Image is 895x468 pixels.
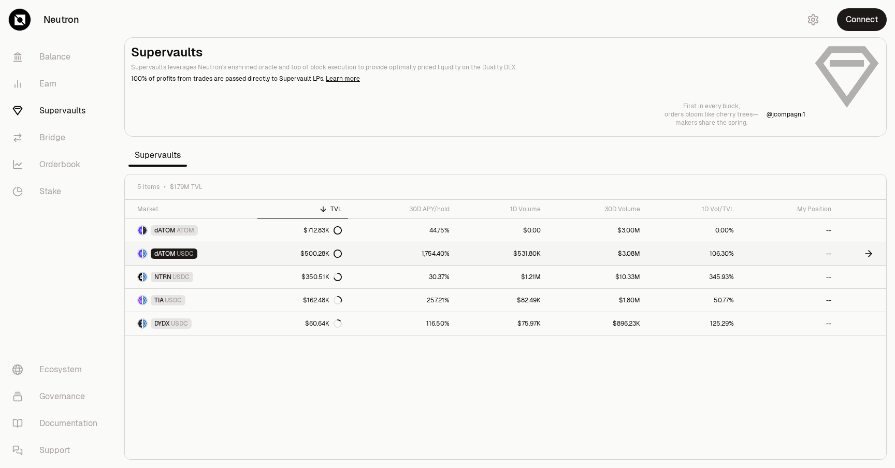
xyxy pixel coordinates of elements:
[165,296,182,304] span: USDC
[305,319,342,328] div: $60.64K
[131,63,805,72] p: Supervaults leverages Neutron's enshrined oracle and top of block execution to provide optimally ...
[143,250,147,258] img: USDC Logo
[177,226,194,235] span: ATOM
[547,312,647,335] a: $896.23K
[646,312,740,335] a: 125.29%
[348,266,456,288] a: 30.37%
[348,242,456,265] a: 1,754.40%
[740,312,838,335] a: --
[143,319,147,328] img: USDC Logo
[125,289,257,312] a: TIA LogoUSDC LogoTIAUSDC
[257,289,348,312] a: $162.48K
[4,410,112,437] a: Documentation
[170,183,203,191] span: $1.79M TVL
[4,151,112,178] a: Orderbook
[456,312,547,335] a: $75.97K
[154,226,176,235] span: dATOM
[553,205,641,213] div: 30D Volume
[740,289,838,312] a: --
[646,289,740,312] a: 50.77%
[154,296,164,304] span: TIA
[547,242,647,265] a: $3.08M
[303,296,342,304] div: $162.48K
[348,289,456,312] a: 257.21%
[154,250,176,258] span: dATOM
[125,266,257,288] a: NTRN LogoUSDC LogoNTRNUSDC
[125,219,257,242] a: dATOM LogoATOM LogodATOMATOM
[171,319,188,328] span: USDC
[547,219,647,242] a: $3.00M
[456,266,547,288] a: $1.21M
[138,226,142,235] img: dATOM Logo
[300,250,342,258] div: $500.28K
[137,183,160,191] span: 5 items
[301,273,342,281] div: $350.51K
[143,273,147,281] img: USDC Logo
[154,319,170,328] span: DYDX
[665,119,758,127] p: makers share the spring.
[138,319,142,328] img: DYDX Logo
[653,205,734,213] div: 1D Vol/TVL
[138,250,142,258] img: dATOM Logo
[4,178,112,205] a: Stake
[304,226,342,235] div: $712.83K
[131,74,805,83] p: 100% of profits from trades are passed directly to Supervault LPs.
[746,205,831,213] div: My Position
[462,205,541,213] div: 1D Volume
[456,219,547,242] a: $0.00
[257,242,348,265] a: $500.28K
[646,242,740,265] a: 106.30%
[4,70,112,97] a: Earn
[348,219,456,242] a: 44.75%
[547,266,647,288] a: $10.33M
[131,44,805,61] h2: Supervaults
[4,383,112,410] a: Governance
[257,219,348,242] a: $712.83K
[125,242,257,265] a: dATOM LogoUSDC LogodATOMUSDC
[665,102,758,110] p: First in every block,
[665,110,758,119] p: orders bloom like cherry trees—
[143,226,147,235] img: ATOM Logo
[125,312,257,335] a: DYDX LogoUSDC LogoDYDXUSDC
[138,296,142,304] img: TIA Logo
[4,124,112,151] a: Bridge
[4,356,112,383] a: Ecosystem
[257,266,348,288] a: $350.51K
[646,219,740,242] a: 0.00%
[665,102,758,127] a: First in every block,orders bloom like cherry trees—makers share the spring.
[326,75,360,83] a: Learn more
[456,242,547,265] a: $531.80K
[348,312,456,335] a: 116.50%
[646,266,740,288] a: 345.93%
[740,219,838,242] a: --
[767,110,805,119] p: @ jcompagni1
[257,312,348,335] a: $60.64K
[740,242,838,265] a: --
[4,43,112,70] a: Balance
[264,205,341,213] div: TVL
[143,296,147,304] img: USDC Logo
[4,97,112,124] a: Supervaults
[138,273,142,281] img: NTRN Logo
[137,205,251,213] div: Market
[456,289,547,312] a: $82.49K
[767,110,805,119] a: @jcompagni1
[154,273,171,281] span: NTRN
[837,8,887,31] button: Connect
[172,273,190,281] span: USDC
[354,205,450,213] div: 30D APY/hold
[4,437,112,464] a: Support
[128,145,187,166] span: Supervaults
[740,266,838,288] a: --
[177,250,194,258] span: USDC
[547,289,647,312] a: $1.80M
